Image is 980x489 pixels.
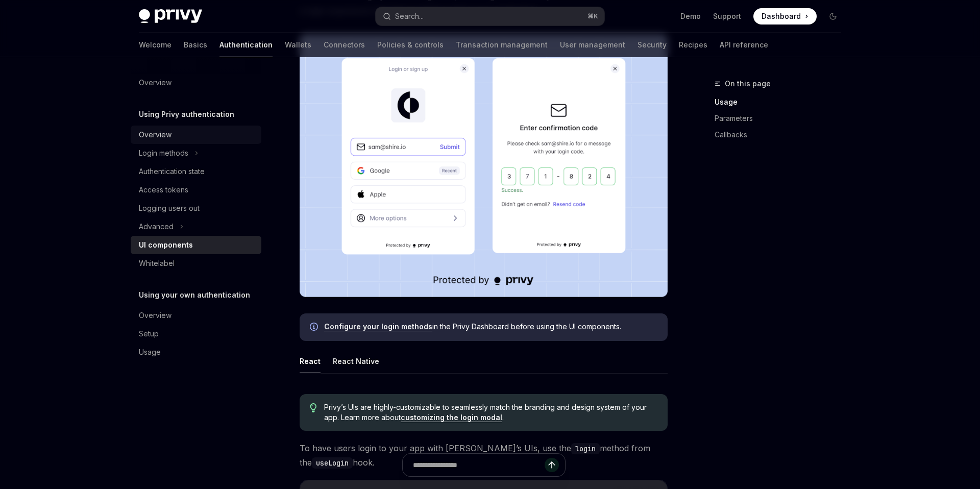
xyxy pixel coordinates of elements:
[310,403,317,412] svg: Tip
[715,127,849,143] a: Callbacks
[720,33,768,57] a: API reference
[139,346,161,358] div: Usage
[139,309,171,322] div: Overview
[571,443,600,454] code: login
[638,33,667,57] a: Security
[139,77,171,89] div: Overview
[679,33,707,57] a: Recipes
[139,221,174,233] div: Advanced
[715,94,849,110] a: Usage
[219,33,273,57] a: Authentication
[300,34,668,297] img: images/Onboard.png
[139,289,250,301] h5: Using your own authentication
[139,33,171,57] a: Welcome
[324,322,657,332] span: in the Privy Dashboard before using the UI components.
[139,328,159,340] div: Setup
[139,184,188,196] div: Access tokens
[131,325,261,343] a: Setup
[825,8,841,25] button: Toggle dark mode
[131,306,261,325] a: Overview
[587,12,598,20] span: ⌘ K
[139,165,205,178] div: Authentication state
[139,108,234,120] h5: Using Privy authentication
[324,402,657,423] span: Privy’s UIs are highly-customizable to seamlessly match the branding and design system of your ap...
[456,33,548,57] a: Transaction management
[324,322,432,331] a: Configure your login methods
[131,254,261,273] a: Whitelabel
[753,8,817,25] a: Dashboard
[377,33,444,57] a: Policies & controls
[131,181,261,199] a: Access tokens
[131,126,261,144] a: Overview
[139,202,200,214] div: Logging users out
[139,9,202,23] img: dark logo
[324,33,365,57] a: Connectors
[401,413,502,422] a: customizing the login modal
[545,458,559,472] button: Send message
[395,10,424,22] div: Search...
[376,7,604,26] button: Search...⌘K
[139,257,175,270] div: Whitelabel
[300,441,668,470] span: To have users login to your app with [PERSON_NAME]’s UIs, use the method from the hook.
[715,110,849,127] a: Parameters
[139,147,188,159] div: Login methods
[131,162,261,181] a: Authentication state
[139,239,193,251] div: UI components
[333,349,379,373] button: React Native
[131,236,261,254] a: UI components
[300,349,321,373] button: React
[713,11,741,21] a: Support
[131,343,261,361] a: Usage
[285,33,311,57] a: Wallets
[139,129,171,141] div: Overview
[131,74,261,92] a: Overview
[310,323,320,333] svg: Info
[560,33,625,57] a: User management
[131,199,261,217] a: Logging users out
[680,11,701,21] a: Demo
[725,78,771,90] span: On this page
[762,11,801,21] span: Dashboard
[184,33,207,57] a: Basics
